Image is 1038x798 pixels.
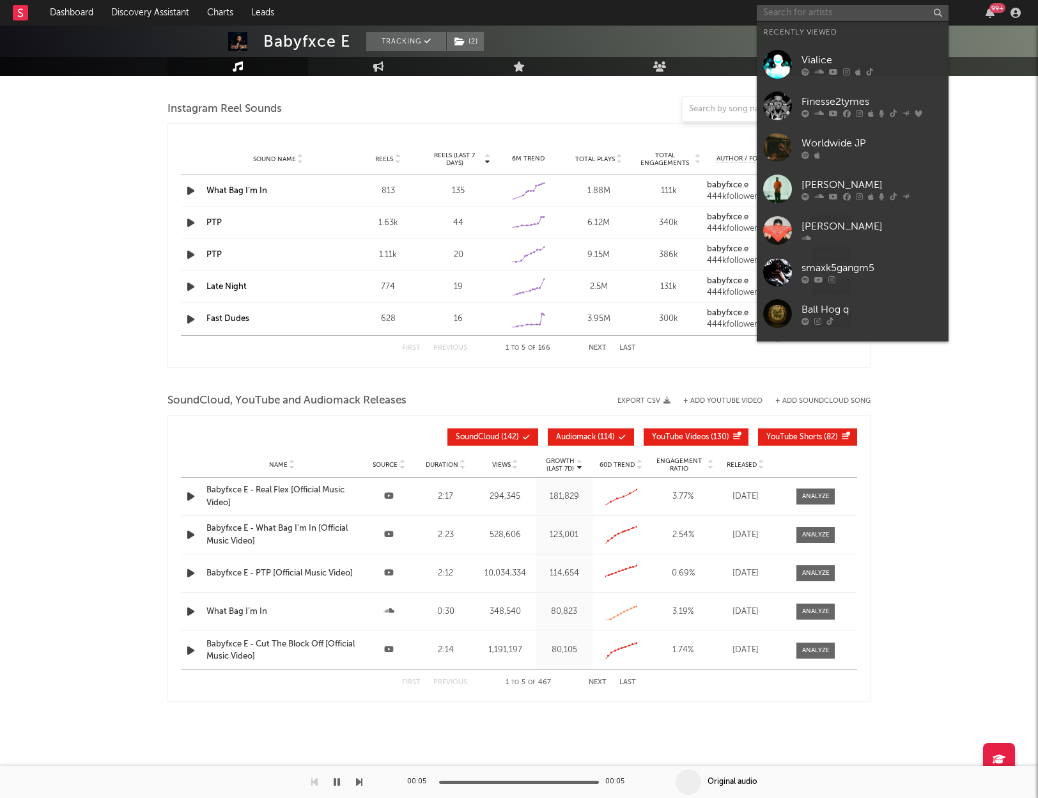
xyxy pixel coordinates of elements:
div: 0.69 % [653,567,713,580]
button: YouTube Videos(130) [644,428,748,446]
div: 300k [637,313,701,325]
div: 1.11k [356,249,420,262]
div: Original audio [708,776,757,788]
span: to [511,345,519,351]
div: 6.12M [567,217,631,230]
div: Worldwide JP [802,136,942,151]
button: (2) [447,32,484,51]
div: 444k followers [707,288,803,297]
button: Last [619,345,636,352]
div: Finesse2tymes [802,94,942,109]
div: 2:14 [421,644,471,657]
p: (Last 7d) [546,465,575,473]
div: 628 [356,313,420,325]
div: 181,829 [539,490,589,503]
div: 2:12 [421,567,471,580]
div: [DATE] [720,644,771,657]
span: Audiomack [556,434,596,441]
div: 813 [356,185,420,198]
a: babyfxce.e [707,213,803,222]
a: What Bag I’m In [206,606,357,618]
a: Worldwide JP [757,127,949,168]
div: 44 [426,217,490,230]
a: Ball Hog q [757,293,949,334]
div: 444k followers [707,256,803,265]
a: BLONDE SUPPERMACY [757,334,949,376]
div: Babyfxce E [263,32,350,51]
div: 00:05 [407,774,433,790]
div: 16 [426,313,490,325]
div: 99 + [989,3,1005,13]
div: 0:30 [421,606,471,618]
a: PTP [206,251,222,259]
span: Total Plays [575,155,615,163]
div: 1,191,197 [477,644,533,657]
a: Finesse2tymes [757,85,949,127]
span: Total Engagements [637,152,693,167]
button: 99+ [986,8,995,18]
a: Babyfxce E - Cut The Block Off [Official Music Video] [206,638,357,663]
div: + Add YouTube Video [670,398,763,405]
div: 386k [637,249,701,262]
button: YouTube Shorts(82) [758,428,857,446]
div: 00:05 [605,774,631,790]
input: Search by song name or URL [683,104,817,114]
div: 20 [426,249,490,262]
span: ( 114 ) [556,434,615,441]
span: Reels [375,155,393,163]
div: 444k followers [707,192,803,201]
div: 3.95M [567,313,631,325]
div: 80,105 [539,644,589,657]
div: 528,606 [477,529,533,542]
button: Export CSV [617,397,670,405]
div: 1.63k [356,217,420,230]
div: [DATE] [720,567,771,580]
strong: babyfxce.e [707,277,748,285]
span: Reels (last 7 days) [426,152,483,167]
button: + Add SoundCloud Song [763,398,871,405]
span: YouTube Videos [652,434,709,441]
a: babyfxce.e [707,245,803,254]
a: babyfxce.e [707,181,803,190]
div: 1.74 % [653,644,713,657]
div: Vialice [802,52,942,68]
div: 3.19 % [653,606,713,618]
a: Babyfxce E - PTP [Official Music Video] [206,567,357,580]
div: 774 [356,281,420,293]
span: Released [727,461,757,469]
div: 111k [637,185,701,198]
button: + Add YouTube Video [683,398,763,405]
button: Previous [433,679,467,686]
div: 348,540 [477,606,533,618]
span: Author / Followers [717,155,786,163]
div: 444k followers [707,224,803,233]
a: babyfxce.e [707,277,803,286]
div: 2:17 [421,490,471,503]
a: Babyfxce E - Real Flex [Official Music Video] [206,484,357,509]
span: Duration [426,461,458,469]
span: ( 142 ) [456,434,519,441]
span: 60D Trend [600,461,635,469]
button: Last [619,679,636,686]
span: ( 82 ) [766,434,838,441]
button: + Add SoundCloud Song [775,398,871,405]
div: [DATE] [720,490,771,503]
div: 9.15M [567,249,631,262]
div: 123,001 [539,529,589,542]
button: Next [589,345,607,352]
div: 10,034,334 [477,567,533,580]
div: 1.88M [567,185,631,198]
a: What Bag I’m In [206,187,267,195]
strong: babyfxce.e [707,309,748,317]
span: to [511,680,519,685]
div: 135 [426,185,490,198]
a: Fast Dudes [206,315,249,323]
span: of [528,680,536,685]
div: Ball Hog q [802,302,942,317]
div: Babyfxce E - What Bag I'm In [Official Music Video] [206,522,357,547]
button: SoundCloud(142) [447,428,538,446]
button: Audiomack(114) [548,428,634,446]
